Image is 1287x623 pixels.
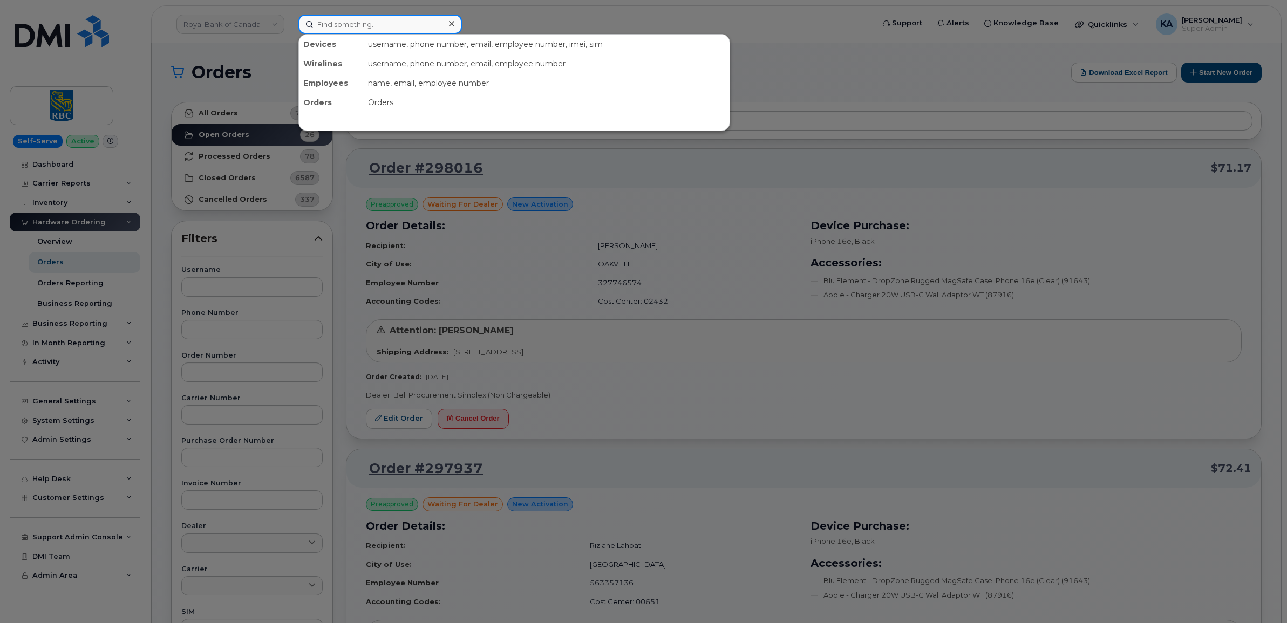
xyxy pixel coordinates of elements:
[364,54,730,73] div: username, phone number, email, employee number
[364,35,730,54] div: username, phone number, email, employee number, imei, sim
[299,54,364,73] div: Wirelines
[299,35,364,54] div: Devices
[364,73,730,93] div: name, email, employee number
[299,93,364,112] div: Orders
[299,73,364,93] div: Employees
[364,93,730,112] div: Orders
